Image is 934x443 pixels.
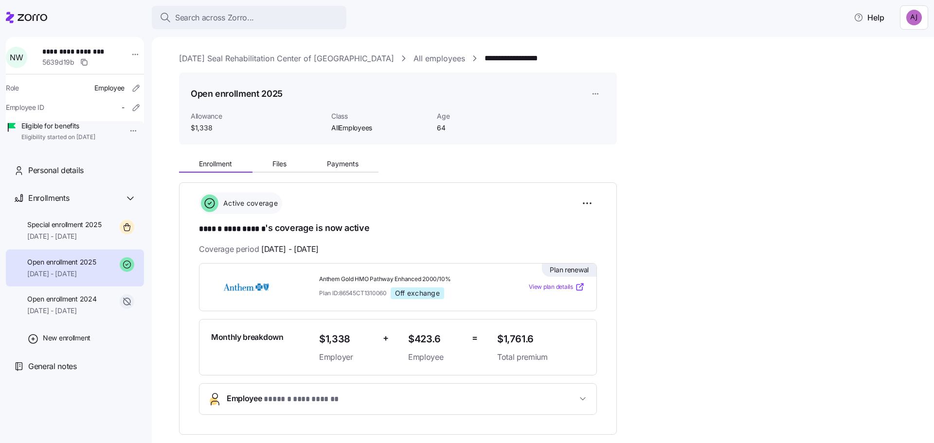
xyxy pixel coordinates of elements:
[199,243,319,255] span: Coverage period
[497,351,585,363] span: Total premium
[327,160,359,167] span: Payments
[122,103,125,112] span: -
[10,53,23,61] span: N W
[408,351,464,363] span: Employee
[854,12,884,23] span: Help
[191,111,323,121] span: Allowance
[94,83,125,93] span: Employee
[21,121,95,131] span: Eligible for benefits
[331,111,429,121] span: Class
[319,351,375,363] span: Employer
[437,111,535,121] span: Age
[550,265,589,275] span: Plan renewal
[191,123,323,133] span: $1,338
[28,192,69,204] span: Enrollments
[413,53,465,65] a: All employees
[175,12,254,24] span: Search across Zorro...
[6,83,19,93] span: Role
[199,160,232,167] span: Enrollment
[27,231,102,241] span: [DATE] - [DATE]
[42,57,74,67] span: 5639d19b
[199,222,597,235] h1: 's coverage is now active
[319,289,387,297] span: Plan ID: 86545CT1310060
[28,164,84,177] span: Personal details
[408,331,464,347] span: $423.6
[437,123,535,133] span: 64
[27,306,96,316] span: [DATE] - [DATE]
[27,257,96,267] span: Open enrollment 2025
[21,133,95,142] span: Eligibility started on [DATE]
[6,103,44,112] span: Employee ID
[331,123,429,133] span: AllEmployees
[27,294,96,304] span: Open enrollment 2024
[191,88,283,100] h1: Open enrollment 2025
[220,198,278,208] span: Active coverage
[211,276,281,298] img: Anthem
[27,220,102,230] span: Special enrollment 2025
[319,331,375,347] span: $1,338
[472,331,478,345] span: =
[383,331,389,345] span: +
[529,282,585,292] a: View plan details
[529,283,573,292] span: View plan details
[846,8,892,27] button: Help
[319,275,489,284] span: Anthem Gold HMO Pathway Enhanced 2000/10%
[497,331,585,347] span: $1,761.6
[227,392,339,406] span: Employee
[28,360,77,372] span: General notes
[27,269,96,279] span: [DATE] - [DATE]
[395,289,440,298] span: Off exchange
[906,10,922,25] img: 7af5089e3dcb26fcc62da3cb3ec499f9
[211,331,284,343] span: Monthly breakdown
[43,333,90,343] span: New enrollment
[152,6,346,29] button: Search across Zorro...
[272,160,287,167] span: Files
[179,53,394,65] a: [DATE] Seal Rehabilitation Center of [GEOGRAPHIC_DATA]
[261,243,319,255] span: [DATE] - [DATE]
